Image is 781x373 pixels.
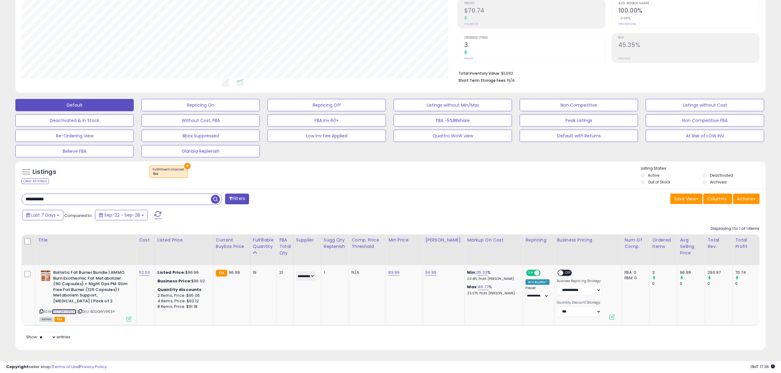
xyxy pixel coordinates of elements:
div: Supplier [296,237,319,243]
b: Quantity discounts [157,287,202,293]
div: 96.99 [680,270,705,275]
div: Business Pricing [557,237,619,243]
a: 35.33 [476,269,487,276]
div: N/A [351,270,381,275]
span: | SKU: B0DQWV963P [77,309,115,314]
button: Without Cost, FBA [141,114,260,127]
div: FBA Total Qty [279,237,291,256]
div: Markup on Cost [467,237,520,243]
a: 52.00 [139,269,150,276]
div: Total Profit [735,237,758,250]
button: Filters [225,194,249,204]
div: Num of Comp. [624,237,647,250]
div: 1 [324,270,344,275]
span: ON [527,270,535,276]
div: Title [38,237,134,243]
div: 21 [279,270,289,275]
a: 46.77 [478,284,489,290]
label: Active [648,173,659,178]
span: OFF [540,270,549,276]
span: Sep-22 - Sep-28 [104,212,140,218]
span: N/A [507,77,515,83]
span: Show: entries [26,334,70,340]
div: [PERSON_NAME] [425,237,462,243]
div: Sugg Qty Replenish [324,237,347,250]
button: Columns [703,194,732,204]
label: Quantity Discount Strategy: [557,300,601,305]
b: Business Price: [157,278,191,284]
div: : [157,287,208,293]
div: 70.74 [735,270,760,275]
span: Last 7 Days [31,212,56,218]
a: 96.99 [425,269,436,276]
div: Win BuyBox * [525,279,549,285]
div: Cost [139,237,152,243]
strong: Copyright [6,364,29,370]
div: 3 [652,270,677,275]
div: 0 [735,281,760,286]
div: Displaying 1 to 1 of 1 items [711,226,759,232]
button: Believe FBA [15,145,134,157]
a: Terms of Use [53,364,79,370]
div: $96.02 [157,278,208,284]
button: Re-Ordering View [15,130,134,142]
div: 290.97 [708,270,732,275]
span: Profit [464,2,605,5]
button: Glanbia Replenish [141,145,260,157]
th: The percentage added to the cost of goods (COGS) that forms the calculator for Min & Max prices. [465,234,523,265]
div: Total Rev. [708,237,730,250]
button: Non Competitive FBA [646,114,764,127]
span: Fulfillment channel : [153,167,184,176]
b: Ballistic Fat Burner Bundle | AMMO Burn Exothermic Fat Metabolizer (90 Capsules) + Night Ops PM S... [53,270,128,305]
p: 25.07% Profit [PERSON_NAME] [467,291,518,296]
span: Avg. Buybox Share [618,2,759,5]
div: % [467,270,518,281]
div: 8 Items, Price: $91.18 [157,304,208,309]
span: 96.99 [229,269,240,275]
b: Max: [467,284,478,290]
div: 19 [253,270,272,275]
div: Clear All Filters [22,178,49,184]
span: Ordered Items [464,36,605,40]
div: Min Price [388,237,420,243]
div: 0 [680,281,705,286]
h2: $70.74 [464,7,605,15]
div: FBA: 0 [624,270,645,275]
div: % [467,284,518,296]
img: 51FQEDDt7FL._SL40_.jpg [39,270,52,282]
h2: 100.00% [618,7,759,15]
label: Deactivated [710,173,733,178]
div: fba [153,172,184,176]
b: Min: [467,269,476,275]
b: Listed Price: [157,269,185,275]
div: Ordered Items [652,237,675,250]
div: Listed Price [157,237,211,243]
button: Default with Returns [520,130,638,142]
a: B0DQWV963P [52,309,76,314]
button: Peak Listings [520,114,638,127]
button: Repricing Off [268,99,386,111]
button: Actions [733,194,759,204]
p: Listing States: [641,166,766,171]
div: ASIN: [39,270,132,321]
div: Preset: [525,286,549,300]
a: Privacy Policy [80,364,107,370]
span: FBA [54,317,65,322]
button: Non Competitive [520,99,638,111]
div: Repricing [525,237,552,243]
div: 0 [652,281,677,286]
button: Listings without Cost [646,99,764,111]
span: All listings currently available for purchase on Amazon [39,317,54,322]
span: Compared to: [64,213,93,218]
button: Last 7 Days [22,210,63,220]
a: 89.99 [388,269,399,276]
button: × [184,163,191,169]
span: 2025-10-7 17:36 GMT [750,364,775,370]
button: Low Inv Fee Applied [268,130,386,142]
button: Default [15,99,134,111]
th: CSV column name: cust_attr_1_Supplier [293,234,321,265]
div: Current Buybox Price [216,237,248,250]
h2: 3 [464,41,605,50]
button: FBA -5%BBshare [394,114,512,127]
small: Prev: 100.00% [618,22,636,26]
